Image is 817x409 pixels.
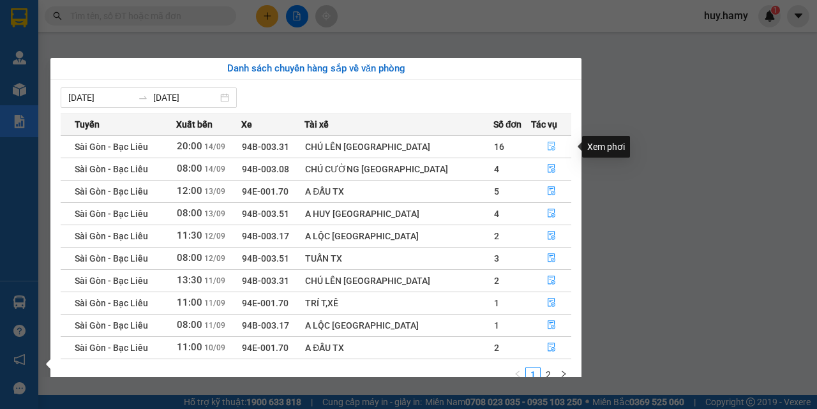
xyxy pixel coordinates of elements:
span: swap-right [138,93,148,103]
button: right [556,367,571,382]
span: 1 [494,320,499,331]
span: file-done [547,186,556,197]
b: GỬI : VP Hoà Bình [6,80,148,101]
span: phone [73,47,84,57]
span: 1 [494,298,499,308]
span: Tuyến [75,117,100,131]
span: 13/09 [204,187,225,196]
li: 995 [PERSON_NAME] [6,28,243,44]
span: file-done [547,276,556,286]
span: 94E-001.70 [242,298,289,308]
button: file-done [532,226,571,246]
button: file-done [532,181,571,202]
a: 2 [541,368,555,382]
span: 94E-001.70 [242,186,289,197]
input: Đến ngày [153,91,218,105]
span: 2 [494,231,499,241]
span: Sài Gòn - Bạc Liêu [75,298,148,308]
span: 11/09 [204,321,225,330]
span: 4 [494,209,499,219]
span: Sài Gòn - Bạc Liêu [75,186,148,197]
span: file-done [547,142,556,152]
span: Số đơn [493,117,522,131]
span: 94E-001.70 [242,343,289,353]
span: 12:00 [177,185,202,197]
div: Danh sách chuyến hàng sắp về văn phòng [61,61,571,77]
span: Sài Gòn - Bạc Liêu [75,343,148,353]
li: 1 [525,367,541,382]
div: A LỘC [GEOGRAPHIC_DATA] [305,318,493,332]
span: Sài Gòn - Bạc Liêu [75,231,148,241]
div: TUẤN TX [305,251,493,265]
span: Xe [241,117,252,131]
button: file-done [532,204,571,224]
span: 13/09 [204,209,225,218]
span: 3 [494,253,499,264]
span: 11:00 [177,297,202,308]
li: 2 [541,367,556,382]
span: Tài xế [304,117,329,131]
button: left [510,367,525,382]
span: 14/09 [204,165,225,174]
span: 20:00 [177,140,202,152]
button: file-done [532,137,571,157]
button: file-done [532,248,571,269]
span: 12/09 [204,232,225,241]
span: file-done [547,298,556,308]
span: left [514,370,521,378]
span: file-done [547,164,556,174]
span: Sài Gòn - Bạc Liêu [75,253,148,264]
span: to [138,93,148,103]
span: 4 [494,164,499,174]
span: 08:00 [177,252,202,264]
span: 94B-003.08 [242,164,289,174]
span: 08:00 [177,319,202,331]
div: Xem phơi [582,136,630,158]
span: 08:00 [177,207,202,219]
span: Sài Gòn - Bạc Liêu [75,142,148,152]
button: file-done [532,159,571,179]
b: Nhà Xe Hà My [73,8,170,24]
span: 11/09 [204,276,225,285]
button: file-done [532,293,571,313]
span: 2 [494,343,499,353]
button: file-done [532,338,571,358]
input: Từ ngày [68,91,133,105]
div: A ĐẤU TX [305,341,493,355]
span: 11:30 [177,230,202,241]
span: Sài Gòn - Bạc Liêu [75,164,148,174]
span: Sài Gòn - Bạc Liêu [75,276,148,286]
span: 12/09 [204,254,225,263]
span: file-done [547,209,556,219]
div: CHÚ LÊN [GEOGRAPHIC_DATA] [305,274,493,288]
li: Next Page [556,367,571,382]
span: 10/09 [204,343,225,352]
span: 94B-003.17 [242,320,289,331]
a: 1 [526,368,540,382]
span: 08:00 [177,163,202,174]
div: A ĐẤU TX [305,184,493,198]
span: 5 [494,186,499,197]
span: 94B-003.17 [242,231,289,241]
span: Tác vụ [531,117,557,131]
span: 94B-003.51 [242,253,289,264]
div: CHÚ CƯỜNG [GEOGRAPHIC_DATA] [305,162,493,176]
span: file-done [547,343,556,353]
span: 2 [494,276,499,286]
div: TRÍ T,XẾ [305,296,493,310]
span: file-done [547,253,556,264]
span: file-done [547,231,556,241]
span: 94B-003.31 [242,142,289,152]
button: file-done [532,271,571,291]
span: right [560,370,567,378]
span: file-done [547,320,556,331]
span: 11:00 [177,341,202,353]
span: environment [73,31,84,41]
span: 94B-003.51 [242,209,289,219]
span: Xuất bến [176,117,213,131]
div: A HUY [GEOGRAPHIC_DATA] [305,207,493,221]
span: Sài Gòn - Bạc Liêu [75,320,148,331]
span: 94B-003.31 [242,276,289,286]
span: 11/09 [204,299,225,308]
span: Sài Gòn - Bạc Liêu [75,209,148,219]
